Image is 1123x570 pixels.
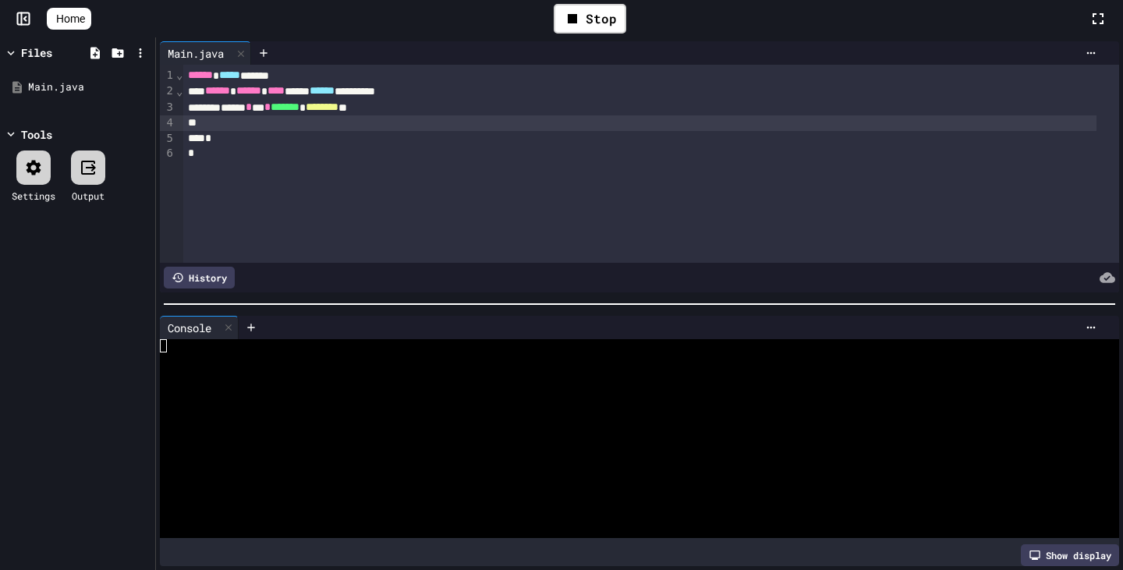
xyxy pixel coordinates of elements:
[56,11,85,27] span: Home
[160,131,175,147] div: 5
[47,8,91,30] a: Home
[21,44,52,61] div: Files
[160,83,175,99] div: 2
[164,267,235,289] div: History
[160,146,175,161] div: 6
[160,115,175,131] div: 4
[12,189,55,203] div: Settings
[1021,544,1119,566] div: Show display
[160,45,232,62] div: Main.java
[160,100,175,115] div: 3
[160,68,175,83] div: 1
[28,80,150,95] div: Main.java
[175,85,183,97] span: Fold line
[175,69,183,81] span: Fold line
[72,189,105,203] div: Output
[160,316,239,339] div: Console
[160,320,219,336] div: Console
[554,4,626,34] div: Stop
[160,41,251,65] div: Main.java
[21,126,52,143] div: Tools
